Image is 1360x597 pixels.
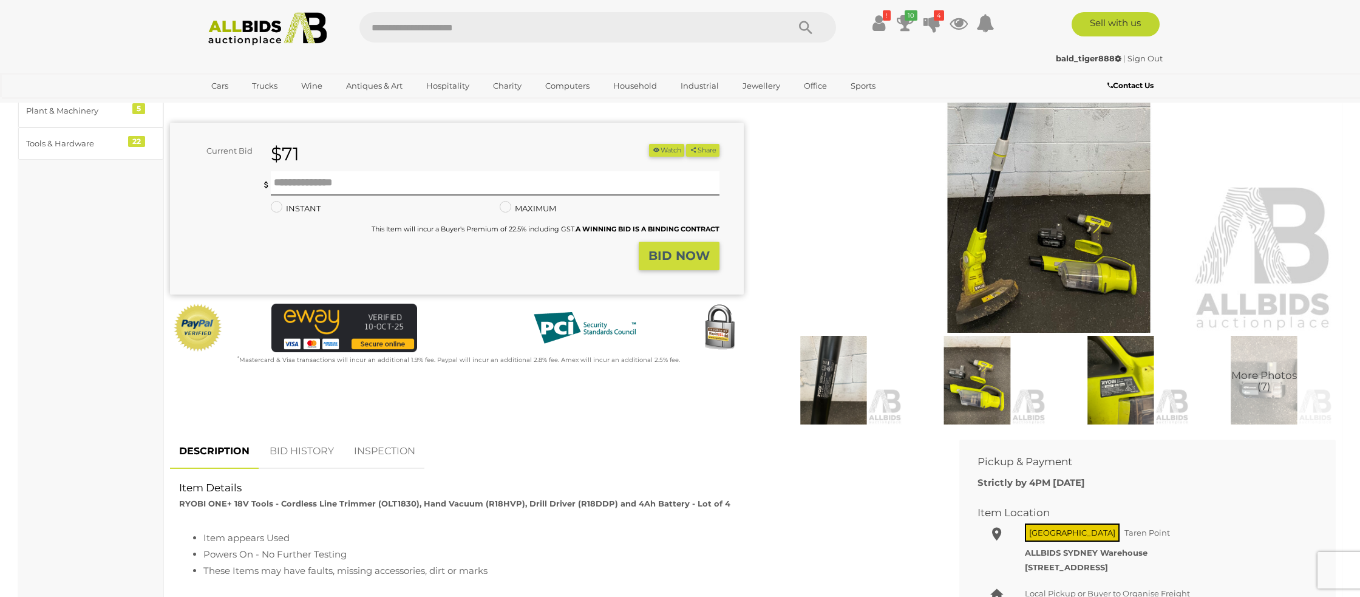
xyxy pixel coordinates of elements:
a: Tools & Hardware 22 [18,128,163,160]
a: Household [605,76,665,96]
span: | [1123,53,1126,63]
img: eWAY Payment Gateway [271,304,417,352]
button: Share [686,144,719,157]
li: Watch this item [649,144,684,157]
strong: $71 [271,143,299,165]
li: These Items may have faults, missing accessories, dirt or marks [203,562,932,579]
span: Taren Point [1121,525,1173,541]
div: 5 [132,103,145,114]
strong: bald_tiger888 [1056,53,1121,63]
h2: Item Location [977,507,1299,519]
a: Sign Out [1127,53,1163,63]
a: bald_tiger888 [1056,53,1123,63]
label: INSTANT [271,202,321,216]
a: Trucks [244,76,285,96]
a: Jewellery [735,76,788,96]
i: ! [883,10,891,21]
a: ! [869,12,888,34]
i: 10 [905,10,917,21]
div: Plant & Machinery [26,104,126,118]
a: 4 [923,12,941,34]
a: Office [796,76,835,96]
div: 22 [128,136,145,147]
div: Current Bid [170,144,262,158]
a: [GEOGRAPHIC_DATA] [203,96,305,116]
a: Hospitality [418,76,477,96]
img: RYOBI ONE+ 18V Tools - Cordless Line Trimmer (OLT1830), Hand Vacuum (R18HVP), Drill Driver (R18DD... [908,336,1045,425]
h2: Item Details [179,482,932,494]
strong: BID NOW [648,248,710,263]
b: A WINNING BID IS A BINDING CONTRACT [576,225,719,233]
a: Charity [485,76,529,96]
label: MAXIMUM [500,202,556,216]
i: 4 [934,10,944,21]
button: BID NOW [639,242,719,270]
li: Item appears Used [203,530,932,546]
button: Watch [649,144,684,157]
img: Allbids.com.au [202,12,333,46]
img: Official PayPal Seal [173,304,223,352]
strong: ALLBIDS SYDNEY Warehouse [1025,548,1147,558]
a: Antiques & Art [338,76,410,96]
div: Tools & Hardware [26,137,126,151]
h2: Pickup & Payment [977,456,1299,468]
b: Strictly by 4PM [DATE] [977,477,1085,488]
strong: RYOBI ONE+ 18V Tools - Cordless Line Trimmer (OLT1830), Hand Vacuum (R18HVP), Drill Driver (R18DD... [179,499,730,508]
a: 10 [896,12,914,34]
a: Sell with us [1072,12,1160,36]
a: Contact Us [1107,79,1157,92]
img: RYOBI ONE+ 18V Tools - Cordless Line Trimmer (OLT1830), Hand Vacuum (R18HVP), Drill Driver (R18DD... [765,336,902,425]
img: RYOBI ONE+ 18V Tools - Cordless Line Trimmer (OLT1830), Hand Vacuum (R18HVP), Drill Driver (R18DD... [1195,336,1333,425]
img: Secured by Rapid SSL [695,304,744,352]
a: Plant & Machinery 5 [18,95,163,127]
strong: [STREET_ADDRESS] [1025,562,1108,572]
img: RYOBI ONE+ 18V Tools - Cordless Line Trimmer (OLT1830), Hand Vacuum (R18HVP), Drill Driver (R18DD... [1052,336,1189,425]
li: Powers On - No Further Testing [203,546,932,562]
img: PCI DSS compliant [524,304,645,352]
button: Search [775,12,836,43]
a: Cars [203,76,236,96]
span: More Photos (7) [1231,370,1297,392]
a: DESCRIPTION [170,434,259,469]
a: BID HISTORY [260,434,343,469]
a: Sports [843,76,883,96]
a: Computers [537,76,597,96]
b: Contact Us [1107,81,1154,90]
a: INSPECTION [345,434,424,469]
a: Industrial [673,76,727,96]
small: This Item will incur a Buyer's Premium of 22.5% including GST. [372,225,719,233]
span: [GEOGRAPHIC_DATA] [1025,524,1120,542]
small: Mastercard & Visa transactions will incur an additional 1.9% fee. Paypal will incur an additional... [237,356,680,364]
a: More Photos(7) [1195,336,1333,425]
a: Wine [293,76,330,96]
